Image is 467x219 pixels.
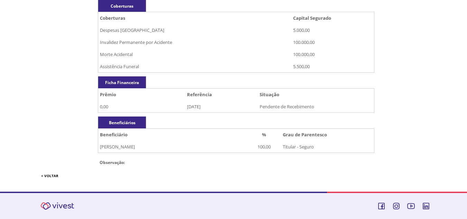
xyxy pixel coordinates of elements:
[185,101,258,113] td: [DATE]
[98,101,185,113] td: 0,00
[98,61,291,73] td: Assistência Funeral
[100,159,125,165] b: Observação:
[291,48,374,61] td: 100.000,00
[98,116,146,128] div: Beneficiários
[98,24,291,36] td: Despesas [GEOGRAPHIC_DATA]
[247,141,281,153] td: 100,00
[100,131,128,138] b: Beneficiário
[258,101,374,113] td: Pendente de Recebimento
[291,24,374,36] td: 5.000,00
[291,61,374,73] td: 5.500,00
[291,36,374,48] td: 100.000,00
[281,141,374,153] td: Titular - Seguro
[260,91,279,98] b: Situação
[41,173,58,178] a: < VOLTAR
[187,91,212,98] b: Referência
[100,91,116,98] b: Prêmio
[98,48,291,61] td: Morte Acidental
[262,131,266,138] b: %
[293,15,331,21] b: Capital Segurado
[98,141,247,153] td: [PERSON_NAME]
[37,198,78,214] img: Vivest
[100,15,125,21] b: Coberturas
[283,131,327,138] b: Grau de Parentesco
[98,36,291,48] td: Invalidez Permanente por Acidente
[98,76,146,88] div: Ficha Financeira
